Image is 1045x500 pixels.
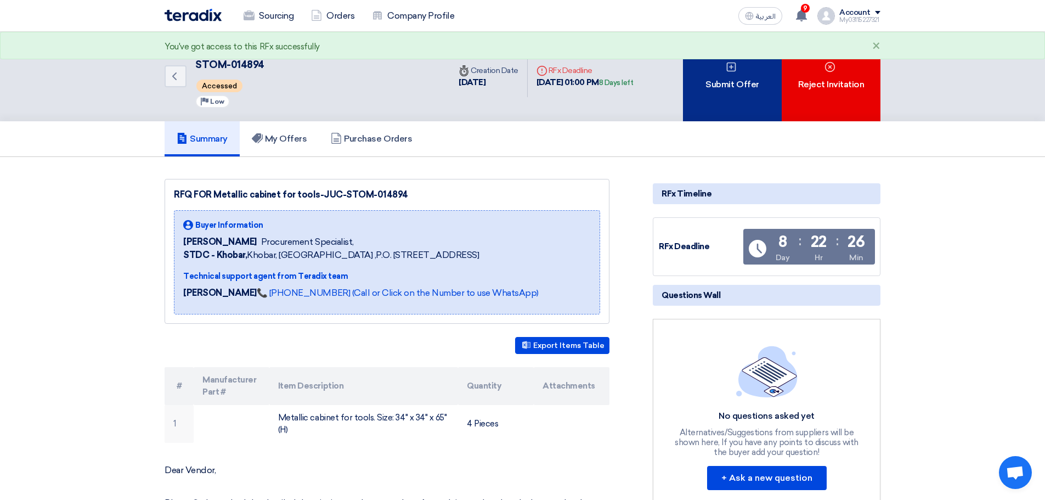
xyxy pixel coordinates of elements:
[459,65,518,76] div: Creation Date
[240,121,319,156] a: My Offers
[872,40,880,53] div: ×
[269,367,459,405] th: Item Description
[778,234,787,250] div: 8
[165,367,194,405] th: #
[195,220,263,231] span: Buyer Information
[183,235,257,249] span: [PERSON_NAME]
[674,411,860,422] div: No questions asked yet
[363,4,463,28] a: Company Profile
[536,76,634,89] div: [DATE] 01:00 PM
[459,76,518,89] div: [DATE]
[183,249,479,262] span: Khobar, [GEOGRAPHIC_DATA] ,P.O. [STREET_ADDRESS]
[782,32,880,121] div: Reject Invitation
[836,231,839,251] div: :
[177,133,228,144] h5: Summary
[815,252,822,263] div: Hr
[183,288,257,298] strong: [PERSON_NAME]
[839,8,871,18] div: Account
[302,4,363,28] a: Orders
[183,250,247,260] b: STDC - Khobar,
[839,17,880,23] div: My03115227321
[599,77,634,88] div: 8 Days left
[799,231,801,251] div: :
[999,456,1032,489] div: Open chat
[331,133,412,144] h5: Purchase Orders
[165,9,222,21] img: Teradix logo
[707,466,827,490] button: + Ask a new question
[662,289,720,301] span: Questions Wall
[261,235,354,249] span: Procurement Specialist,
[235,4,302,28] a: Sourcing
[515,337,609,354] button: Export Items Table
[736,346,798,397] img: empty_state_list.svg
[659,240,741,253] div: RFx Deadline
[458,367,534,405] th: Quantity
[683,32,782,121] div: Submit Offer
[811,234,827,250] div: 22
[196,80,242,92] span: Accessed
[801,4,810,13] span: 9
[817,7,835,25] img: profile_test.png
[257,288,539,298] a: 📞 [PHONE_NUMBER] (Call or Click on the Number to use WhatsApp)
[319,121,424,156] a: Purchase Orders
[776,252,790,263] div: Day
[536,65,634,76] div: RFx Deadline
[674,428,860,457] div: Alternatives/Suggestions from suppliers will be shown here, If you have any points to discuss wit...
[174,188,600,201] div: RFQ FOR Metallic cabinet for tools-JUC-STOM-014894
[165,121,240,156] a: Summary
[653,183,880,204] div: RFx Timeline
[849,252,863,263] div: Min
[458,405,534,443] td: 4 Pieces
[252,133,307,144] h5: My Offers
[165,465,609,476] p: Dear Vendor,
[738,7,782,25] button: العربية
[165,405,194,443] td: 1
[210,98,224,105] span: Low
[848,234,865,250] div: 26
[165,41,320,53] div: You've got access to this RFx successfully
[269,405,459,443] td: Metallic cabinet for tools. Size: 34" x 34" x 65" (H)
[534,367,609,405] th: Attachments
[194,367,269,405] th: Manufacturer Part #
[756,13,776,20] span: العربية
[183,271,539,282] div: Technical support agent from Teradix team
